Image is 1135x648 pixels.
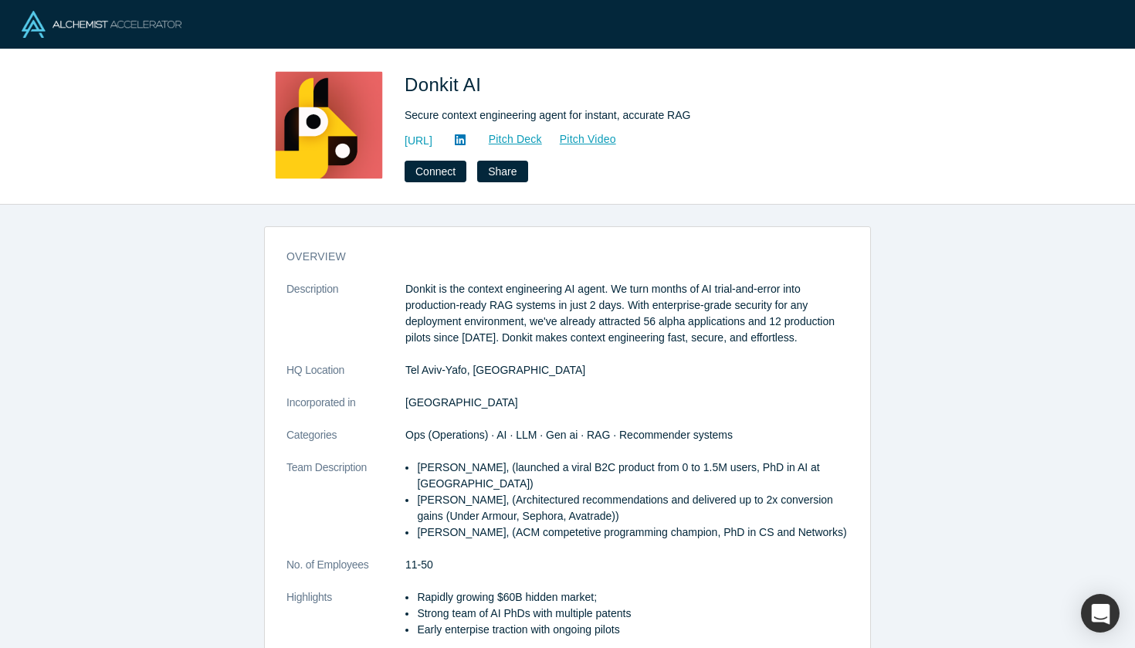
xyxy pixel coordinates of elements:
p: Donkit is the context engineering AI agent. We turn months of AI trial-and-error into production-... [405,281,849,346]
img: Donkit AI's Logo [275,71,383,179]
h3: overview [286,249,827,265]
dt: Team Description [286,460,405,557]
a: Pitch Deck [472,131,543,148]
img: Alchemist Logo [22,11,181,38]
dt: No. of Employees [286,557,405,589]
dt: Description [286,281,405,362]
dt: HQ Location [286,362,405,395]
li: [PERSON_NAME], (launched a viral B2C product from 0 to 1.5M users, PhD in AI at [GEOGRAPHIC_DATA]) [417,460,849,492]
dt: Categories [286,427,405,460]
dd: [GEOGRAPHIC_DATA] [405,395,849,411]
li: Rapidly growing $60B hidden market; [417,589,849,606]
button: Connect [405,161,466,182]
li: Strong team of AI PhDs with multiple patents [417,606,849,622]
dt: Incorporated in [286,395,405,427]
li: [PERSON_NAME], (ACM competetive programming champion, PhD in CS and Networks) [417,524,849,541]
a: [URL] [405,133,432,149]
dd: 11-50 [405,557,849,573]
div: Secure context engineering agent for instant, accurate RAG [405,107,837,124]
li: Early enterpise traction with ongoing pilots [417,622,849,638]
span: Donkit AI [405,74,486,95]
a: Pitch Video [543,131,617,148]
span: Ops (Operations) · AI · LLM · Gen ai · RAG · Recommender systems [405,429,733,441]
dd: Tel Aviv-Yafo, [GEOGRAPHIC_DATA] [405,362,849,378]
li: [PERSON_NAME], (Architectured recommendations and delivered up to 2x conversion gains (Under Armo... [417,492,849,524]
button: Share [477,161,527,182]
